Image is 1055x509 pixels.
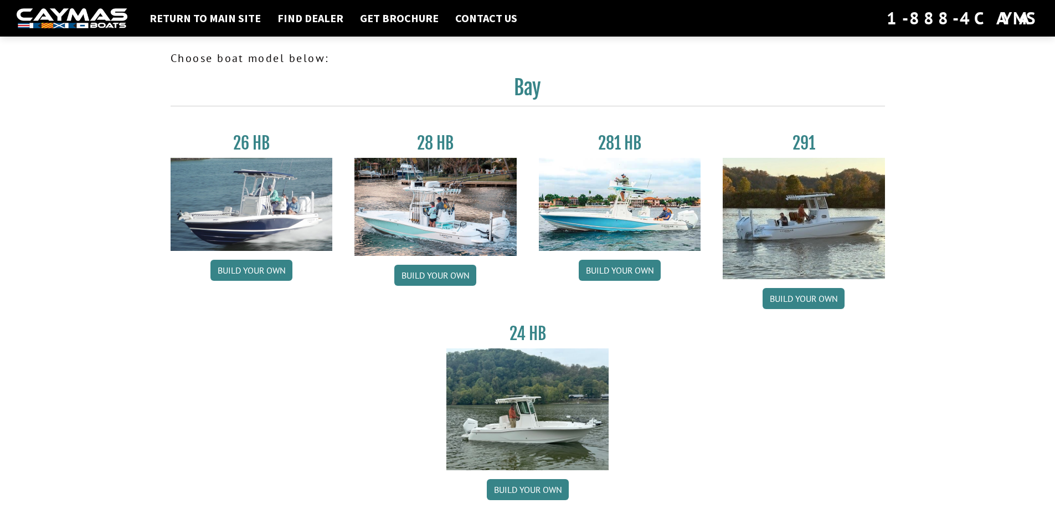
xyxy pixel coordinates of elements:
img: 291_Thumbnail.jpg [723,158,885,279]
h3: 24 HB [446,323,609,344]
img: white-logo-c9c8dbefe5ff5ceceb0f0178aa75bf4bb51f6bca0971e226c86eb53dfe498488.png [17,8,127,29]
img: 26_new_photo_resized.jpg [171,158,333,251]
a: Contact Us [450,11,523,25]
h3: 291 [723,133,885,153]
a: Build your own [210,260,292,281]
h3: 281 HB [539,133,701,153]
a: Get Brochure [354,11,444,25]
h3: 28 HB [354,133,517,153]
a: Return to main site [144,11,266,25]
img: 28_hb_thumbnail_for_caymas_connect.jpg [354,158,517,256]
img: 24_HB_thumbnail.jpg [446,348,609,470]
img: 28-hb-twin.jpg [539,158,701,251]
a: Find Dealer [272,11,349,25]
a: Build your own [394,265,476,286]
h2: Bay [171,75,885,106]
div: 1-888-4CAYMAS [887,6,1038,30]
a: Build your own [487,479,569,500]
a: Build your own [763,288,845,309]
h3: 26 HB [171,133,333,153]
a: Build your own [579,260,661,281]
p: Choose boat model below: [171,50,885,66]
